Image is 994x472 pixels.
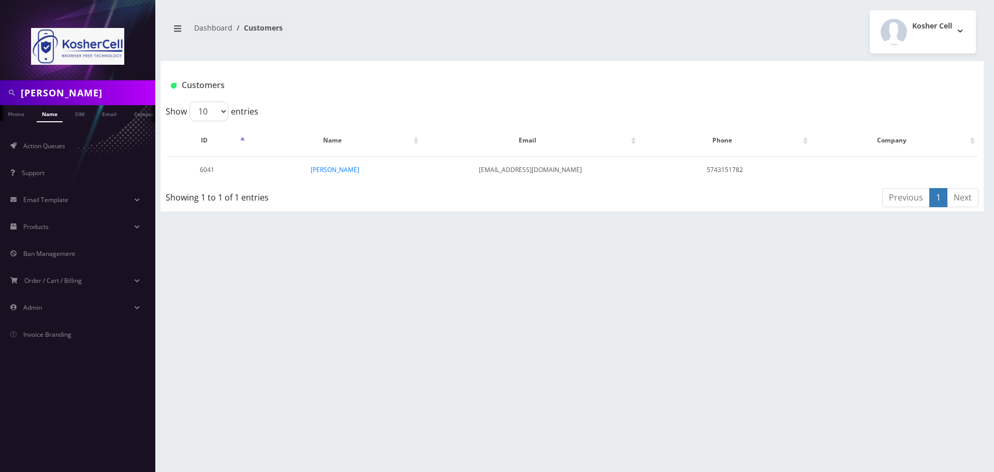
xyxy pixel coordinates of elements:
[129,105,164,121] a: Company
[31,28,124,65] img: KosherCell
[166,102,258,121] label: Show entries
[23,222,49,231] span: Products
[171,80,837,90] h1: Customers
[168,17,564,47] nav: breadcrumb
[811,125,977,155] th: Company: activate to sort column ascending
[929,188,947,207] a: 1
[167,156,247,183] td: 6041
[23,141,65,150] span: Action Queues
[912,22,952,31] h2: Kosher Cell
[3,105,30,121] a: Phone
[311,165,359,174] a: [PERSON_NAME]
[22,168,45,177] span: Support
[97,105,122,121] a: Email
[24,276,82,285] span: Order / Cart / Billing
[422,156,638,183] td: [EMAIL_ADDRESS][DOMAIN_NAME]
[248,125,421,155] th: Name: activate to sort column ascending
[166,187,496,204] div: Showing 1 to 1 of 1 entries
[639,125,810,155] th: Phone: activate to sort column ascending
[870,10,976,53] button: Kosher Cell
[189,102,228,121] select: Showentries
[167,125,247,155] th: ID: activate to sort column descending
[23,249,75,258] span: Ban Management
[639,156,810,183] td: 5743151782
[422,125,638,155] th: Email: activate to sort column ascending
[194,23,232,33] a: Dashboard
[232,22,283,33] li: Customers
[947,188,978,207] a: Next
[23,195,68,204] span: Email Template
[70,105,90,121] a: SIM
[882,188,930,207] a: Previous
[23,330,71,339] span: Invoice Branding
[37,105,63,122] a: Name
[21,83,153,103] input: Search in Company
[23,303,42,312] span: Admin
